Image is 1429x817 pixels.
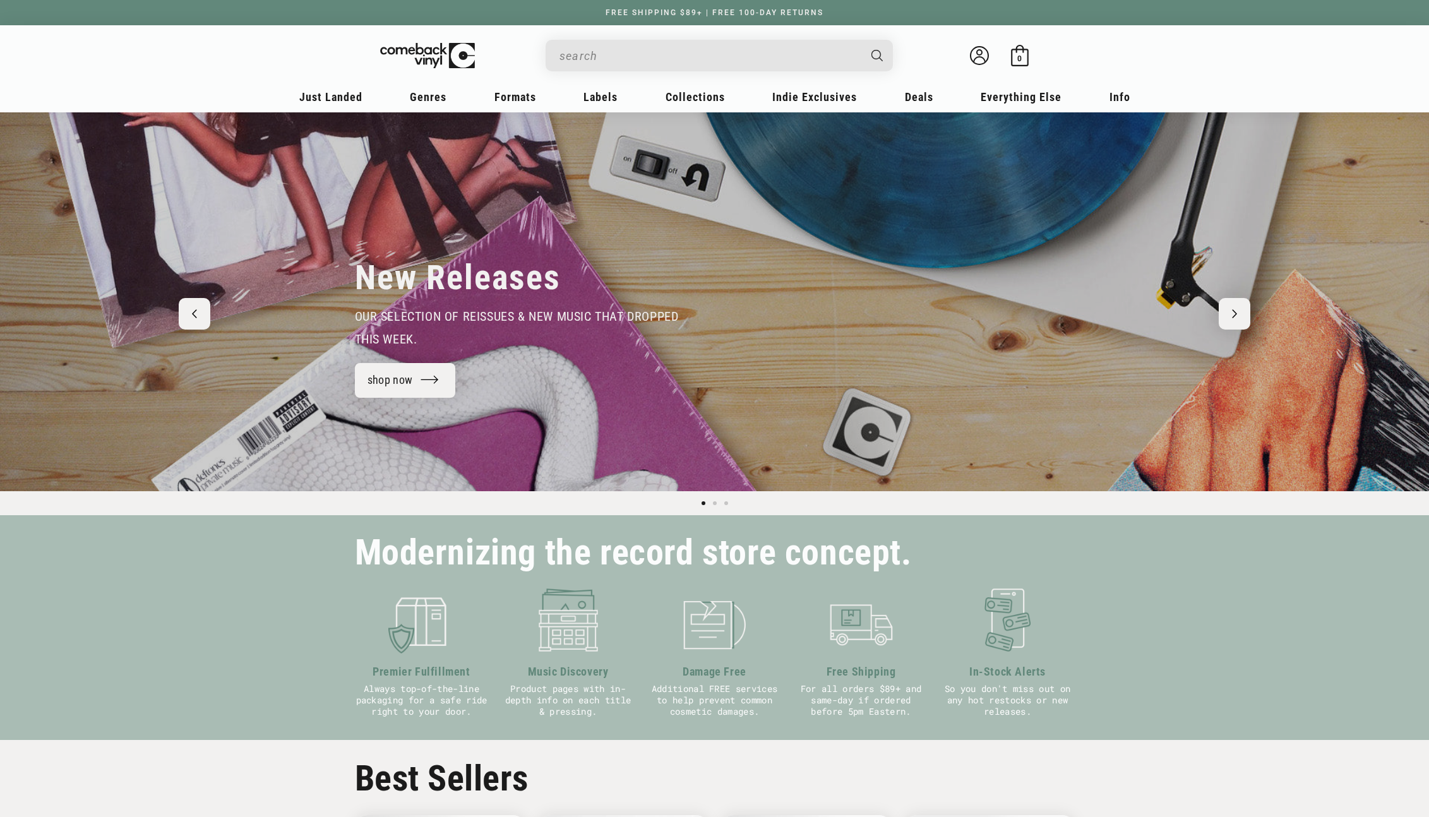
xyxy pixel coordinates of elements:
h3: In-Stock Alerts [941,663,1075,680]
span: our selection of reissues & new music that dropped this week. [355,309,679,347]
input: search [559,43,859,69]
p: For all orders $89+ and same-day if ordered before 5pm Eastern. [794,683,928,717]
span: Formats [494,90,536,104]
h3: Music Discovery [501,663,635,680]
p: Additional FREE services to help prevent common cosmetic damages. [648,683,782,717]
h3: Free Shipping [794,663,928,680]
span: Genres [410,90,446,104]
p: Always top-of-the-line packaging for a safe ride right to your door. [355,683,489,717]
span: Deals [905,90,933,104]
h2: New Releases [355,257,561,299]
h3: Premier Fulfillment [355,663,489,680]
a: FREE SHIPPING $89+ | FREE 100-DAY RETURNS [593,8,836,17]
h2: Best Sellers [355,758,1075,799]
h3: Damage Free [648,663,782,680]
span: Info [1109,90,1130,104]
h2: Modernizing the record store concept. [355,538,912,568]
div: Search [546,40,893,71]
span: Just Landed [299,90,362,104]
button: Search [860,40,894,71]
button: Load slide 3 of 3 [720,498,732,509]
span: Collections [666,90,725,104]
span: Indie Exclusives [772,90,857,104]
button: Load slide 2 of 3 [709,498,720,509]
p: Product pages with in-depth info on each title & pressing. [501,683,635,717]
span: Labels [583,90,618,104]
span: Everything Else [981,90,1061,104]
button: Load slide 1 of 3 [698,498,709,509]
button: Next slide [1219,298,1250,330]
button: Previous slide [179,298,210,330]
a: shop now [355,363,456,398]
span: 0 [1017,54,1022,63]
p: So you don't miss out on any hot restocks or new releases. [941,683,1075,717]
